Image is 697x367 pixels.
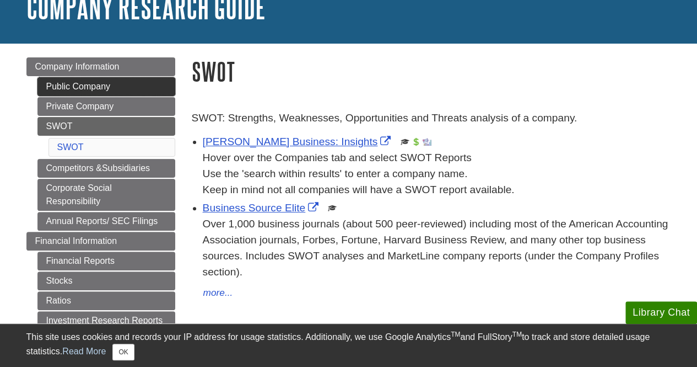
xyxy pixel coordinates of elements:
[423,137,431,146] img: Industry Report
[57,142,84,152] a: SWOT
[451,331,460,338] sup: TM
[37,97,175,116] a: Private Company
[26,57,175,76] a: Company Information
[203,150,671,198] div: Hover over the Companies tab and select SWOT Reports Use the 'search within results' to enter a c...
[203,136,394,147] a: Link opens in new window
[35,236,117,246] span: Financial Information
[401,137,409,146] img: Scholarly or Peer Reviewed
[37,77,175,96] a: Public Company
[62,347,106,356] a: Read More
[37,311,175,330] a: Investment Research Reports
[37,179,175,211] a: Corporate Social Responsibility
[26,331,671,360] div: This site uses cookies and records your IP address for usage statistics. Additionally, we use Goo...
[26,57,175,363] div: Guide Page Menu
[512,331,522,338] sup: TM
[37,117,175,136] a: SWOT
[35,62,120,71] span: Company Information
[192,57,671,86] h1: SWOT
[26,232,175,251] a: Financial Information
[112,344,134,360] button: Close
[203,216,671,280] p: Over 1,000 business journals (about 500 peer-reviewed) including most of the American Accounting ...
[37,291,175,310] a: Ratios
[37,252,175,270] a: Financial Reports
[192,110,671,126] p: SWOT: Strengths, Weaknesses, Opportunities and Threats analysis of a company.
[625,301,697,324] button: Library Chat
[412,137,420,146] img: Financial Report
[328,204,337,212] img: Scholarly or Peer Reviewed
[203,202,322,214] a: Link opens in new window
[37,212,175,231] a: Annual Reports/ SEC Filings
[37,272,175,290] a: Stocks
[37,159,175,178] a: Competitors &Subsidiaries
[203,285,234,301] button: more...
